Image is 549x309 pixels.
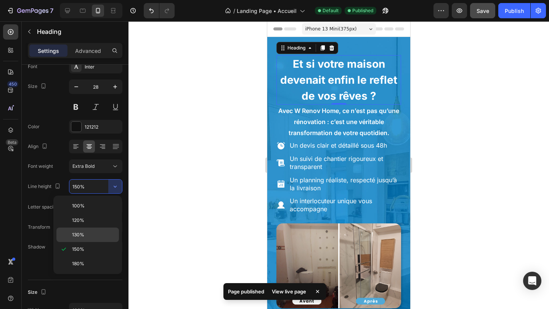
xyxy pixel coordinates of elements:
span: Save [477,8,489,14]
p: Heading [37,27,119,36]
span: Extra Bold [72,163,95,169]
div: Inter [85,64,120,70]
span: Published [352,7,373,14]
div: Publish [505,7,524,15]
span: / [233,7,235,15]
div: Transform [28,224,50,231]
div: Line height [28,182,62,192]
iframe: To enrich screen reader interactions, please activate Accessibility in Grammarly extension settings [267,21,410,309]
p: Page published [228,288,264,295]
button: 7 [3,3,57,18]
button: Save [470,3,495,18]
div: Letter spacing [28,204,59,210]
div: 121212 [85,124,120,131]
p: Advanced [75,47,101,55]
button: Extra Bold [69,159,122,173]
div: Font [28,63,37,70]
p: Settings [38,47,59,55]
button: Publish [498,3,530,18]
div: Align [28,142,49,152]
div: 450 [7,81,18,87]
span: Default [323,7,339,14]
div: Size [28,287,48,298]
div: Size [28,81,48,92]
div: Color [28,123,40,130]
div: Shadow [28,244,45,250]
div: Open Intercom Messenger [523,272,541,290]
input: Auto [69,180,122,193]
div: View live page [267,286,311,297]
button: Show less [28,260,122,274]
p: 7 [50,6,53,15]
span: Landing Page • Accueil [237,7,297,15]
div: Font weight [28,163,53,170]
div: Beta [6,139,18,145]
div: Undo/Redo [144,3,175,18]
